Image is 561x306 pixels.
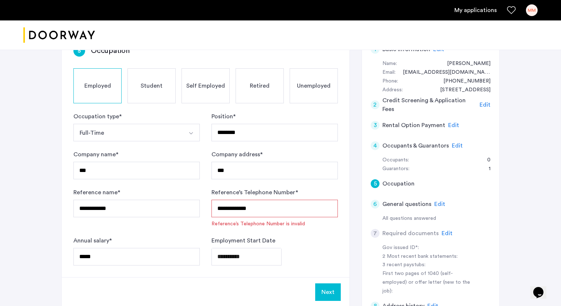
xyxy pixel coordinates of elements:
span: Employed [84,81,111,90]
h5: General questions [382,200,431,209]
div: First two pages of 1040 (self-employed) or offer letter (new to the job): [382,269,474,296]
a: Favorites [507,6,516,15]
div: 5 [371,179,379,188]
div: 3 recent paystubs: [382,261,474,269]
iframe: chat widget [530,277,554,299]
div: MM [526,4,538,16]
span: Retired [250,81,270,90]
label: Occupation type * [73,112,122,121]
div: +16035057249 [436,77,491,86]
div: 3 [371,121,379,130]
label: Company name * [73,150,118,159]
label: Reference’s Telephone Number * [211,188,298,197]
div: morganjmcginnis@gmail.com [396,68,491,77]
img: arrow [188,130,194,136]
span: Edit [452,143,463,149]
div: 203 Kensington Road [433,86,491,95]
h3: Occupation [91,46,130,56]
div: 0 [480,156,491,165]
h5: Required documents [382,229,439,238]
span: Edit [442,230,453,236]
div: 5 [73,45,85,57]
span: Reference’s Telephone Number is invalid [211,220,338,227]
div: 6 [371,200,379,209]
button: Select option [182,124,200,141]
label: Employment Start Date [211,236,275,245]
span: Edit [434,201,445,207]
div: Gov issued ID*: [382,244,474,252]
div: Name: [382,60,397,68]
h5: Occupation [382,179,415,188]
label: Company address * [211,150,263,159]
div: 7 [371,229,379,238]
button: Select option [73,124,183,141]
span: Unemployed [297,81,331,90]
h5: Credit Screening & Application Fees [382,96,477,114]
div: 2 [371,100,379,109]
div: 2 Most recent bank statements: [382,252,474,261]
div: Guarantors: [382,165,409,173]
h5: Occupants & Guarantors [382,141,449,150]
div: Occupants: [382,156,409,165]
a: My application [454,6,497,15]
span: Edit [448,122,459,128]
span: Student [141,81,163,90]
div: 1 [481,165,491,173]
button: Next [315,283,341,301]
img: logo [23,22,95,49]
div: Email: [382,68,396,77]
h5: Rental Option Payment [382,121,445,130]
label: Reference name * [73,188,120,197]
span: Edit [480,102,491,108]
div: 4 [371,141,379,150]
span: Self Employed [186,81,225,90]
div: Phone: [382,77,398,86]
a: Cazamio logo [23,22,95,49]
div: Morgan McGinnis [440,60,491,68]
div: All questions answered [382,214,491,223]
label: Position * [211,112,236,121]
div: Address: [382,86,403,95]
label: Annual salary * [73,236,112,245]
input: Employment Start Date [211,248,282,265]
